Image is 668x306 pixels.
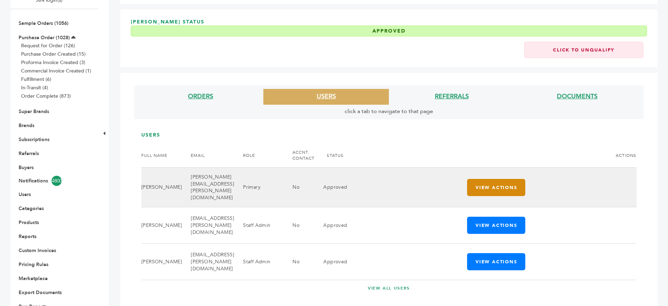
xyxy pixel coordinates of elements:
[19,219,39,226] a: Products
[131,19,647,42] h3: [PERSON_NAME] Status
[141,144,182,167] th: FULL NAME
[19,233,36,240] a: Reports
[234,168,284,207] td: Primary
[182,144,234,167] th: EMAIL
[284,168,315,207] td: No
[467,217,525,234] button: View Actions
[317,92,336,101] a: USERS
[19,275,48,282] a: Marketplace
[19,205,44,212] a: Categories
[19,164,34,171] a: Buyers
[348,144,636,167] th: ACTIONS
[141,132,636,144] h3: USERS
[21,76,51,83] a: Fulfillment (6)
[19,176,90,186] a: Notifications4800
[21,59,85,66] a: Proforma Invoice Created (3)
[284,207,315,244] td: No
[131,26,647,37] div: Approved
[52,176,62,186] span: 4800
[21,51,86,57] a: Purchase Order Created (15)
[182,207,234,244] td: [EMAIL_ADDRESS][PERSON_NAME][DOMAIN_NAME]
[19,20,68,27] a: Sample Orders (1056)
[557,92,598,101] a: DOCUMENTS
[524,42,643,58] a: Click to Unqualify
[19,247,56,254] a: Custom Invoices
[284,244,315,280] td: No
[19,136,49,143] a: Subscriptions
[467,179,525,196] button: View Actions
[21,93,71,99] a: Order Complete (873)
[345,107,433,115] span: click a tab to navigate to that page
[234,144,284,167] th: ROLE
[19,191,31,198] a: Users
[234,207,284,244] td: Staff Admin
[19,122,34,129] a: Brands
[315,244,347,280] td: Approved
[284,144,315,167] th: ACCNT. CONTACT
[141,168,182,207] td: [PERSON_NAME]
[19,34,70,41] a: Purchase Order (1028)
[141,285,636,291] a: VIEW ALL USERS
[21,68,91,74] a: Commercial Invoice Created (1)
[182,168,234,207] td: [PERSON_NAME][EMAIL_ADDRESS][PERSON_NAME][DOMAIN_NAME]
[141,207,182,244] td: [PERSON_NAME]
[21,84,48,91] a: In-Transit (4)
[315,207,347,244] td: Approved
[467,253,525,270] button: View Actions
[182,244,234,280] td: [EMAIL_ADDRESS][PERSON_NAME][DOMAIN_NAME]
[19,150,39,157] a: Referrals
[435,92,469,101] a: REFERRALS
[19,261,48,268] a: Pricing Rules
[19,289,62,296] a: Export Documents
[315,144,347,167] th: STATUS
[234,244,284,280] td: Staff Admin
[19,108,49,115] a: Super Brands
[141,244,182,280] td: [PERSON_NAME]
[188,92,213,101] a: ORDERS
[315,168,347,207] td: Approved
[21,42,75,49] a: Request for Order (126)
